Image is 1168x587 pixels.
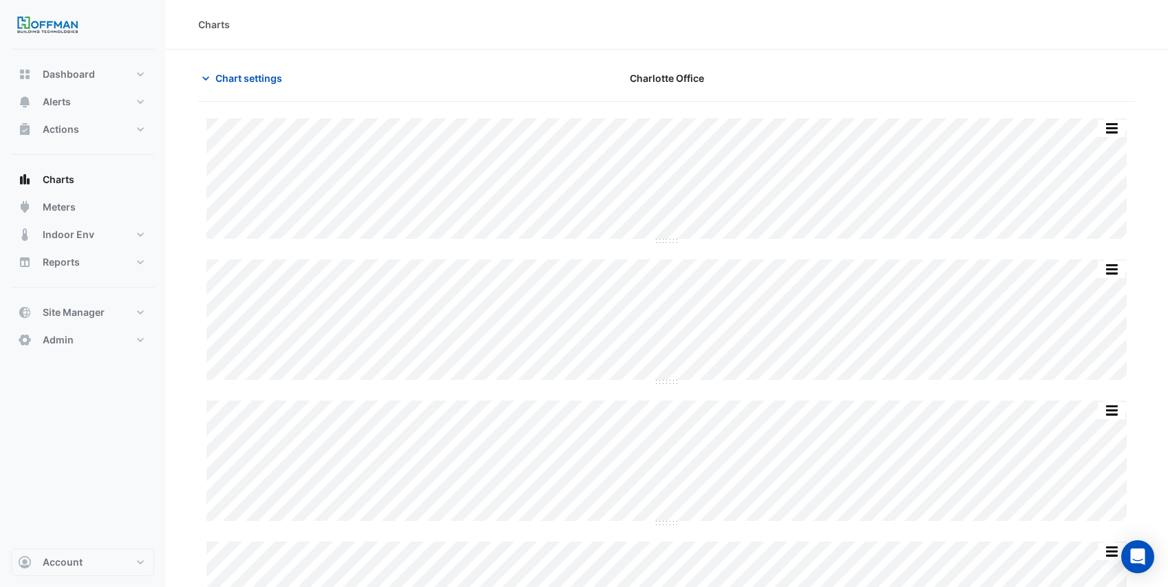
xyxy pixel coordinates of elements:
[11,116,154,143] button: Actions
[43,555,83,569] span: Account
[43,67,95,81] span: Dashboard
[43,333,74,347] span: Admin
[11,326,154,354] button: Admin
[1098,261,1125,278] button: More Options
[18,67,32,81] app-icon: Dashboard
[18,95,32,109] app-icon: Alerts
[17,11,78,39] img: Company Logo
[43,228,94,242] span: Indoor Env
[11,248,154,276] button: Reports
[1098,543,1125,560] button: More Options
[43,200,76,214] span: Meters
[18,228,32,242] app-icon: Indoor Env
[18,306,32,319] app-icon: Site Manager
[11,61,154,88] button: Dashboard
[43,173,74,186] span: Charts
[1098,402,1125,419] button: More Options
[11,166,154,193] button: Charts
[43,306,105,319] span: Site Manager
[215,71,282,85] span: Chart settings
[43,255,80,269] span: Reports
[43,95,71,109] span: Alerts
[18,333,32,347] app-icon: Admin
[43,122,79,136] span: Actions
[11,299,154,326] button: Site Manager
[1121,540,1154,573] div: Open Intercom Messenger
[11,548,154,576] button: Account
[198,66,291,90] button: Chart settings
[18,255,32,269] app-icon: Reports
[198,17,230,32] div: Charts
[18,173,32,186] app-icon: Charts
[1098,120,1125,137] button: More Options
[11,88,154,116] button: Alerts
[11,221,154,248] button: Indoor Env
[630,71,704,85] span: Charlotte Office
[18,200,32,214] app-icon: Meters
[18,122,32,136] app-icon: Actions
[11,193,154,221] button: Meters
